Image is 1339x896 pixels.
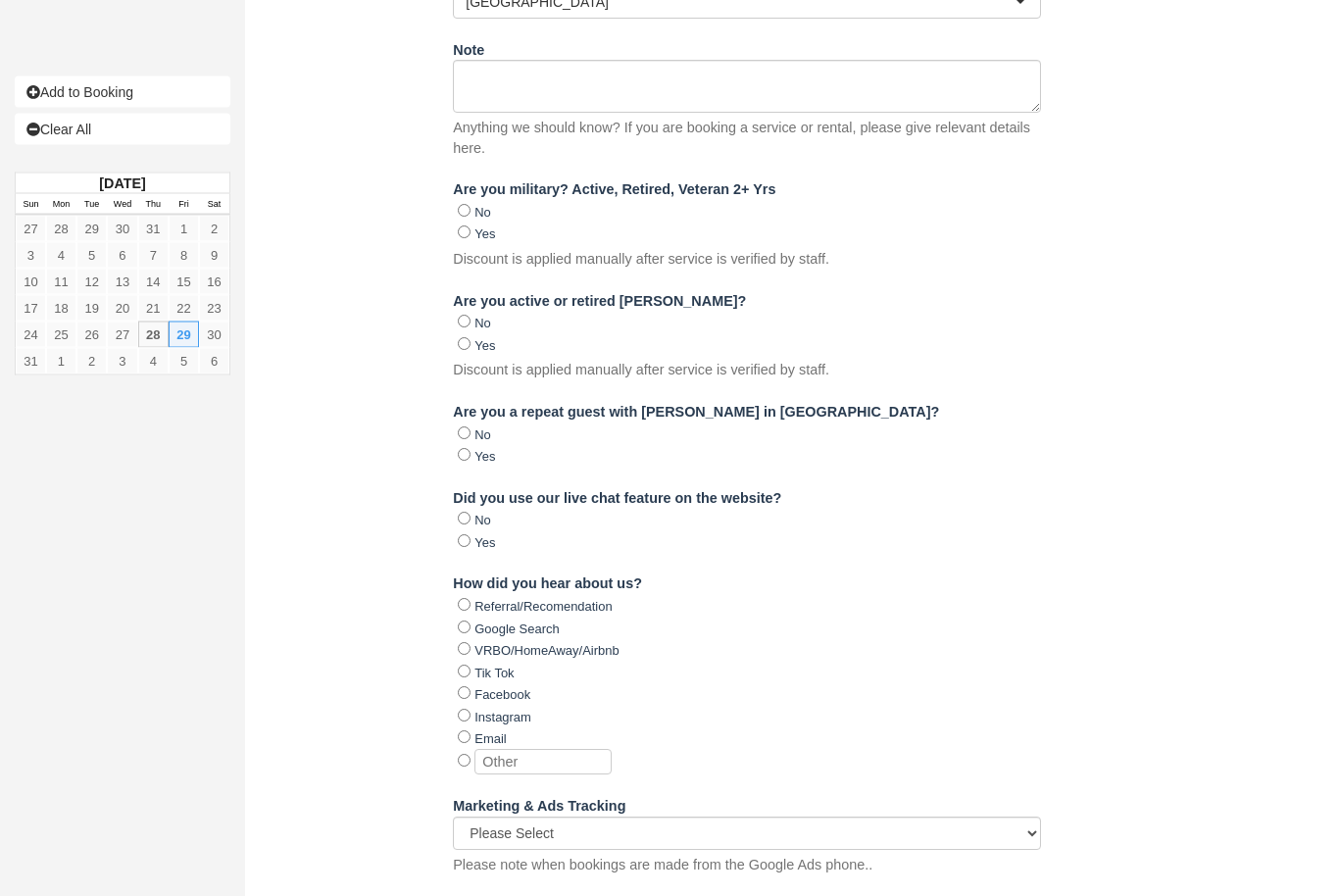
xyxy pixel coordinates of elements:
[46,216,76,242] a: 28
[107,295,137,322] a: 20
[138,348,169,374] a: 4
[76,295,107,322] a: 19
[46,322,76,348] a: 25
[474,732,506,747] label: Email
[474,688,530,703] label: Facebook
[474,514,491,528] label: No
[46,348,76,374] a: 1
[16,348,46,374] a: 31
[16,295,46,322] a: 17
[474,600,612,615] label: Referral/Recomendation
[16,322,46,348] a: 24
[169,348,199,374] a: 5
[107,348,137,374] a: 3
[16,216,46,242] a: 27
[453,856,872,876] p: Please note when bookings are made from the Google Ads phone..
[46,269,76,295] a: 11
[15,76,230,108] a: Add to Booking
[474,622,559,637] label: Google Search
[16,194,46,216] th: Sun
[474,206,491,221] label: No
[453,250,829,271] p: Discount is applied manually after service is verified by staff.
[169,322,199,348] a: 29
[199,322,229,348] a: 30
[474,667,514,681] label: Tik Tok
[169,194,199,216] th: Fri
[107,194,137,216] th: Wed
[169,269,199,295] a: 15
[199,216,229,242] a: 2
[107,242,137,269] a: 6
[169,295,199,322] a: 22
[169,242,199,269] a: 8
[199,269,229,295] a: 16
[76,322,107,348] a: 26
[138,295,169,322] a: 21
[453,482,781,510] label: Did you use our live chat feature on the website?
[474,711,531,725] label: Instagram
[15,114,230,145] a: Clear All
[138,322,169,348] a: 28
[107,269,137,295] a: 13
[453,568,642,595] label: How did you hear about us?
[474,536,495,551] label: Yes
[46,295,76,322] a: 18
[76,242,107,269] a: 5
[199,348,229,374] a: 6
[453,119,1041,159] p: Anything we should know? If you are booking a service or rental, please give relevant details here.
[199,295,229,322] a: 23
[474,227,495,242] label: Yes
[453,34,484,62] label: Note
[138,242,169,269] a: 7
[453,818,1041,851] select: Please Select
[169,216,199,242] a: 1
[453,285,746,313] label: Are you active or retired [PERSON_NAME]?
[453,396,939,423] label: Are you a repeat guest with [PERSON_NAME] in [GEOGRAPHIC_DATA]?
[76,348,107,374] a: 2
[453,790,625,818] label: Marketing & Ads Tracking
[138,194,169,216] th: Thu
[46,194,76,216] th: Mon
[474,339,495,354] label: Yes
[138,216,169,242] a: 31
[474,428,491,443] label: No
[474,317,491,331] label: No
[99,175,145,191] strong: [DATE]
[107,322,137,348] a: 27
[199,242,229,269] a: 9
[46,242,76,269] a: 4
[138,269,169,295] a: 14
[76,194,107,216] th: Tue
[16,242,46,269] a: 3
[16,269,46,295] a: 10
[76,216,107,242] a: 29
[107,216,137,242] a: 30
[76,269,107,295] a: 12
[453,361,829,381] p: Discount is applied manually after service is verified by staff.
[474,750,612,775] input: Other
[199,194,229,216] th: Sat
[453,174,775,201] label: Are you military? Active, Retired, Veteran 2+ Yrs
[474,644,619,659] label: VRBO/HomeAway/Airbnb
[474,450,495,465] label: Yes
